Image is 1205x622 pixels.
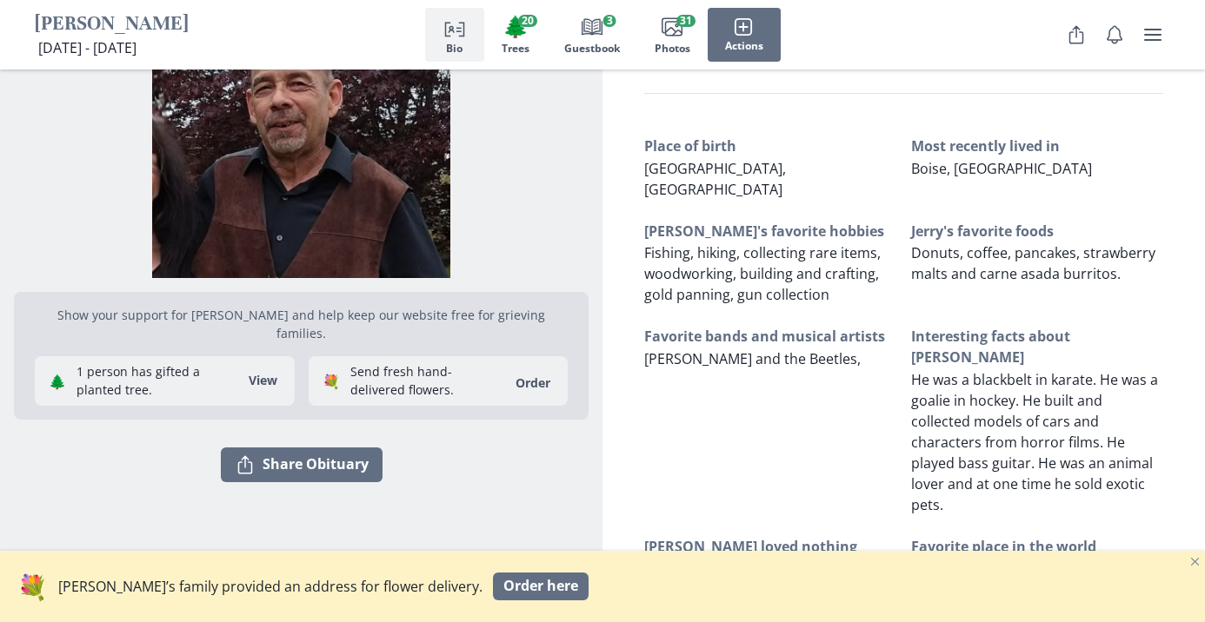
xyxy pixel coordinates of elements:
[564,43,620,55] span: Guestbook
[1059,17,1094,52] button: Share Obituary
[644,221,897,242] h3: [PERSON_NAME]'s favorite hobbies
[518,15,537,27] span: 20
[911,536,1164,557] h3: Favorite place in the world
[911,221,1164,242] h3: Jerry's favorite foods
[503,578,578,594] span: Order here
[221,447,383,482] button: Share Obituary
[58,576,483,597] p: [PERSON_NAME]’s family provided an address for flower delivery.
[35,306,568,342] p: Show your support for [PERSON_NAME] and help keep our website free for grieving families.
[425,8,484,62] button: Bio
[503,14,529,39] span: Tree
[911,243,1155,283] span: Donuts, coffee, pancakes, strawberry malts and carne asada burritos.
[505,374,561,391] a: Order
[655,43,690,55] span: Photos
[676,15,696,27] span: 31
[238,367,288,395] button: View
[1184,551,1205,572] button: Close
[644,326,897,347] h3: Favorite bands and musical artists
[708,8,781,62] button: Actions
[502,43,529,55] span: Trees
[484,8,547,62] button: Trees
[446,43,463,55] span: Bio
[493,572,589,600] a: Order here
[911,370,1158,514] span: He was a blackbelt in karate. He was a goalie in hockey. He built and collected models of cars an...
[637,8,708,62] button: Photos
[35,11,189,38] h1: [PERSON_NAME]
[644,349,861,368] span: [PERSON_NAME] and the Beetles,
[911,159,1092,178] span: Boise, [GEOGRAPHIC_DATA]
[547,8,637,62] button: Guestbook
[17,570,48,603] span: flowers
[1135,17,1170,52] button: user menu
[644,159,786,199] span: [GEOGRAPHIC_DATA], [GEOGRAPHIC_DATA]
[644,243,881,304] span: Fishing, hiking, collecting rare items, woodworking, building and crafting, gold panning, gun col...
[17,568,48,605] a: flowers
[725,40,763,52] span: Actions
[603,15,616,27] span: 3
[644,136,897,156] h3: Place of birth
[1097,17,1132,52] button: Notifications
[644,536,897,578] h3: [PERSON_NAME] loved nothing more than
[911,326,1164,367] h3: Interesting facts about [PERSON_NAME]
[38,38,136,57] span: [DATE] - [DATE]
[911,136,1164,156] h3: Most recently lived in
